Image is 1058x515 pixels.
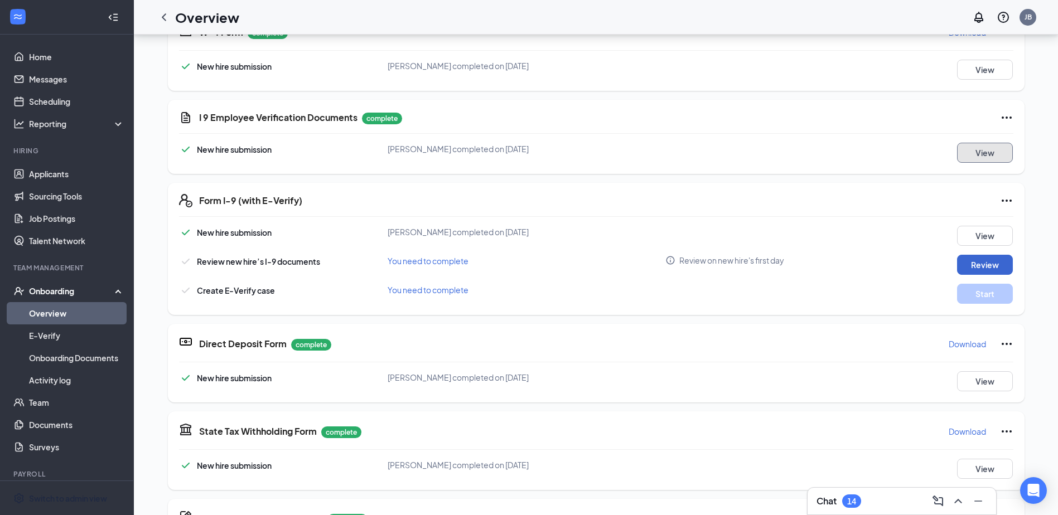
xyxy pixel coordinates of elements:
[199,338,287,350] h5: Direct Deposit Form
[957,143,1013,163] button: View
[679,255,784,266] span: Review on new hire's first day
[957,371,1013,391] button: View
[199,111,358,124] h5: I 9 Employee Verification Documents
[157,11,171,24] svg: ChevronLeft
[388,285,468,295] span: You need to complete
[847,497,856,506] div: 14
[665,255,675,265] svg: Info
[179,60,192,73] svg: Checkmark
[951,494,965,508] svg: ChevronUp
[949,426,986,437] p: Download
[29,369,124,391] a: Activity log
[388,61,529,71] span: [PERSON_NAME] completed on [DATE]
[321,426,361,438] p: complete
[817,495,837,507] h3: Chat
[29,391,124,414] a: Team
[12,11,23,22] svg: WorkstreamLogo
[388,256,468,266] span: You need to complete
[108,12,119,23] svg: Collapse
[972,494,985,508] svg: Minimize
[957,226,1013,246] button: View
[197,373,272,383] span: New hire submission
[29,68,124,90] a: Messages
[175,8,239,27] h1: Overview
[29,118,125,129] div: Reporting
[1000,337,1013,351] svg: Ellipses
[29,302,124,324] a: Overview
[957,284,1013,304] button: Start
[199,195,302,207] h5: Form I-9 (with E-Verify)
[388,227,529,237] span: [PERSON_NAME] completed on [DATE]
[1000,194,1013,207] svg: Ellipses
[29,414,124,436] a: Documents
[179,335,192,348] svg: DirectDepositIcon
[388,460,529,470] span: [PERSON_NAME] completed on [DATE]
[29,90,124,113] a: Scheduling
[197,61,272,71] span: New hire submission
[949,338,986,349] p: Download
[179,284,192,297] svg: Checkmark
[179,459,192,472] svg: Checkmark
[388,372,529,382] span: [PERSON_NAME] completed on [DATE]
[179,111,192,124] svg: CustomFormIcon
[1020,477,1047,504] div: Open Intercom Messenger
[29,436,124,458] a: Surveys
[179,194,192,207] svg: FormI9EVerifyIcon
[29,493,107,504] div: Switch to admin view
[957,459,1013,479] button: View
[972,11,985,24] svg: Notifications
[197,144,272,154] span: New hire submission
[362,113,402,124] p: complete
[13,118,25,129] svg: Analysis
[13,263,122,273] div: Team Management
[948,422,987,440] button: Download
[1000,425,1013,438] svg: Ellipses
[13,285,25,297] svg: UserCheck
[957,60,1013,80] button: View
[29,347,124,369] a: Onboarding Documents
[1025,12,1032,22] div: JB
[957,255,1013,275] button: Review
[197,460,272,470] span: New hire submission
[197,256,320,266] span: Review new hire’s I-9 documents
[29,163,124,185] a: Applicants
[1000,111,1013,124] svg: Ellipses
[199,425,317,438] h5: State Tax Withholding Form
[197,285,275,295] span: Create E-Verify case
[949,492,967,510] button: ChevronUp
[931,494,945,508] svg: ComposeMessage
[179,422,192,436] svg: TaxGovernmentIcon
[29,285,115,297] div: Onboarding
[197,227,272,237] span: New hire submission
[29,324,124,347] a: E-Verify
[291,339,331,351] p: complete
[179,371,192,385] svg: Checkmark
[388,144,529,154] span: [PERSON_NAME] completed on [DATE]
[29,46,124,68] a: Home
[997,11,1010,24] svg: QuestionInfo
[13,469,122,479] div: Payroll
[179,226,192,239] svg: Checkmark
[179,255,192,268] svg: Checkmark
[948,335,987,353] button: Download
[929,492,947,510] button: ComposeMessage
[179,143,192,156] svg: Checkmark
[29,185,124,207] a: Sourcing Tools
[13,146,122,156] div: Hiring
[29,207,124,230] a: Job Postings
[969,492,987,510] button: Minimize
[13,493,25,504] svg: Settings
[29,230,124,252] a: Talent Network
